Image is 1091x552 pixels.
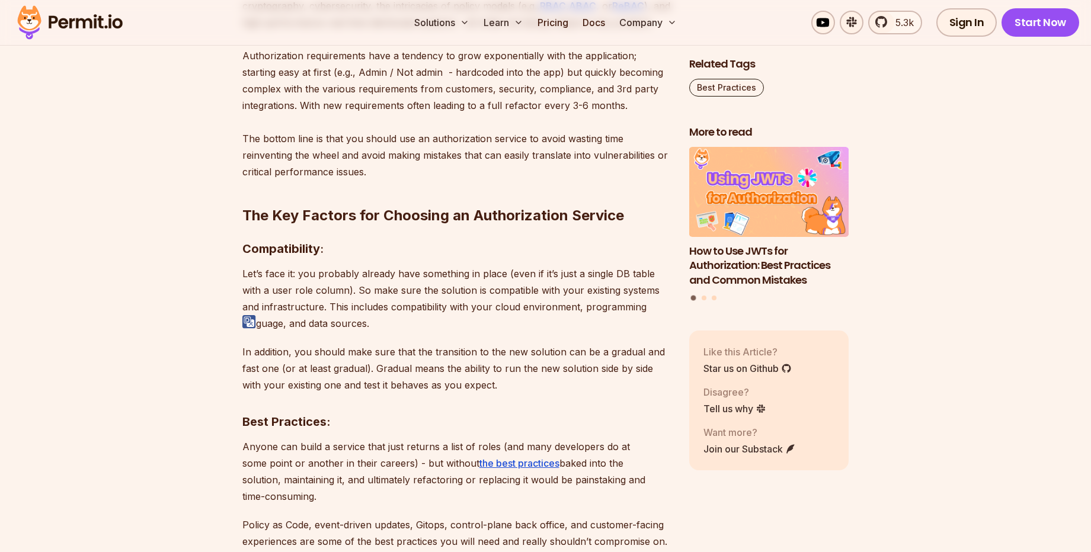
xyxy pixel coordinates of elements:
[242,516,670,550] p: Policy as Code, event-driven updates, Gitops, control-plane back office, and customer-facing expe...
[479,11,528,34] button: Learn
[689,147,849,237] img: How to Use JWTs for Authorization: Best Practices and Common Mistakes
[689,147,849,288] a: How to Use JWTs for Authorization: Best Practices and Common MistakesHow to Use JWTs for Authoriz...
[703,361,792,375] a: Star us on Github
[242,344,670,393] p: In addition, you should make sure that the transition to the new solution can be a gradual and fa...
[712,295,716,300] button: Go to slide 3
[689,147,849,288] li: 1 of 3
[868,11,922,34] a: 5.3k
[689,147,849,302] div: Posts
[689,57,849,72] h2: Related Tags
[578,11,610,34] a: Docs
[936,8,997,37] a: Sign In
[242,159,670,225] h2: The Key Factors for Choosing an Authorization Service
[703,344,792,358] p: Like this Article?
[479,457,559,469] a: the best practices
[703,425,796,439] p: Want more?
[242,438,670,505] p: Anyone can build a service that just returns a list of roles (and many developers do at some poin...
[689,243,849,287] h3: How to Use JWTs for Authorization: Best Practices and Common Mistakes
[689,125,849,140] h2: More to read
[702,295,706,300] button: Go to slide 2
[703,384,766,399] p: Disagree?
[888,15,914,30] span: 5.3k
[533,11,573,34] a: Pricing
[691,295,696,300] button: Go to slide 1
[409,11,474,34] button: Solutions
[242,265,670,332] p: Let’s face it: you probably already have something in place (even if it’s just a single DB table ...
[12,2,128,43] img: Permit logo
[242,415,331,429] strong: Best Practices:
[242,239,670,258] h3: :
[242,242,320,256] strong: Compatibility
[703,401,766,415] a: Tell us why
[703,441,796,455] a: Join our Substack
[1002,8,1079,37] a: Start Now
[689,79,764,97] a: Best Practices
[615,11,682,34] button: Company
